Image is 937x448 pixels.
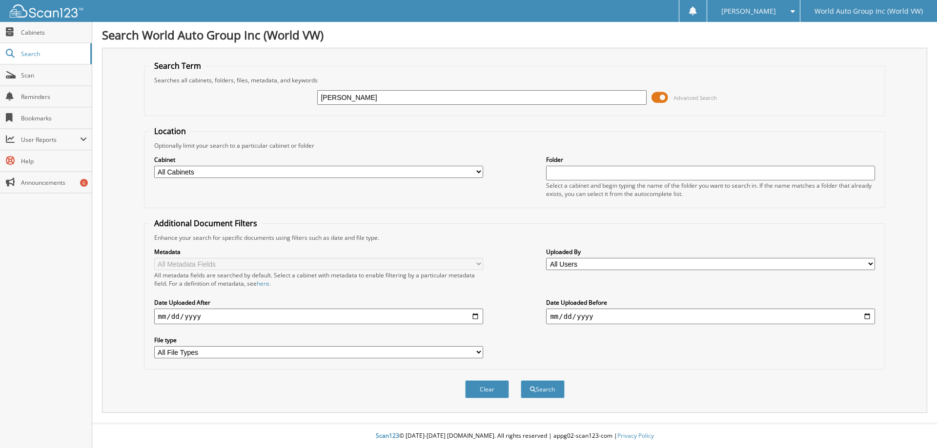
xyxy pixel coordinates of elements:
span: Reminders [21,93,87,101]
button: Search [521,380,565,398]
div: All metadata fields are searched by default. Select a cabinet with metadata to enable filtering b... [154,271,483,288]
span: Help [21,157,87,165]
a: Privacy Policy [617,431,654,440]
span: Cabinets [21,28,87,37]
span: [PERSON_NAME] [721,8,776,14]
div: © [DATE]-[DATE] [DOMAIN_NAME]. All rights reserved | appg02-scan123-com | [92,424,937,448]
label: Folder [546,156,875,164]
span: User Reports [21,136,80,144]
legend: Search Term [149,60,206,71]
div: Select a cabinet and begin typing the name of the folder you want to search in. If the name match... [546,181,875,198]
a: here [257,279,269,288]
span: Bookmarks [21,114,87,122]
label: File type [154,336,483,344]
span: Scan [21,71,87,79]
label: Metadata [154,248,483,256]
label: Uploaded By [546,248,875,256]
h1: Search World Auto Group Inc (World VW) [102,27,927,43]
span: Scan123 [376,431,399,440]
span: Search [21,50,85,58]
legend: Location [149,126,191,136]
label: Cabinet [154,156,483,164]
span: World Auto Group Inc (World VW) [815,8,923,14]
span: Advanced Search [673,94,717,101]
span: Announcements [21,178,87,187]
legend: Additional Document Filters [149,218,262,229]
div: Enhance your search for specific documents using filters such as date and file type. [149,234,880,242]
label: Date Uploaded After [154,298,483,307]
input: end [546,309,875,324]
label: Date Uploaded Before [546,298,875,307]
input: start [154,309,483,324]
div: Searches all cabinets, folders, files, metadata, and keywords [149,76,880,84]
iframe: Chat Widget [888,401,937,448]
div: Optionally limit your search to a particular cabinet or folder [149,141,880,150]
div: 6 [80,179,88,187]
button: Clear [465,380,509,398]
img: scan123-logo-white.svg [10,4,83,18]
